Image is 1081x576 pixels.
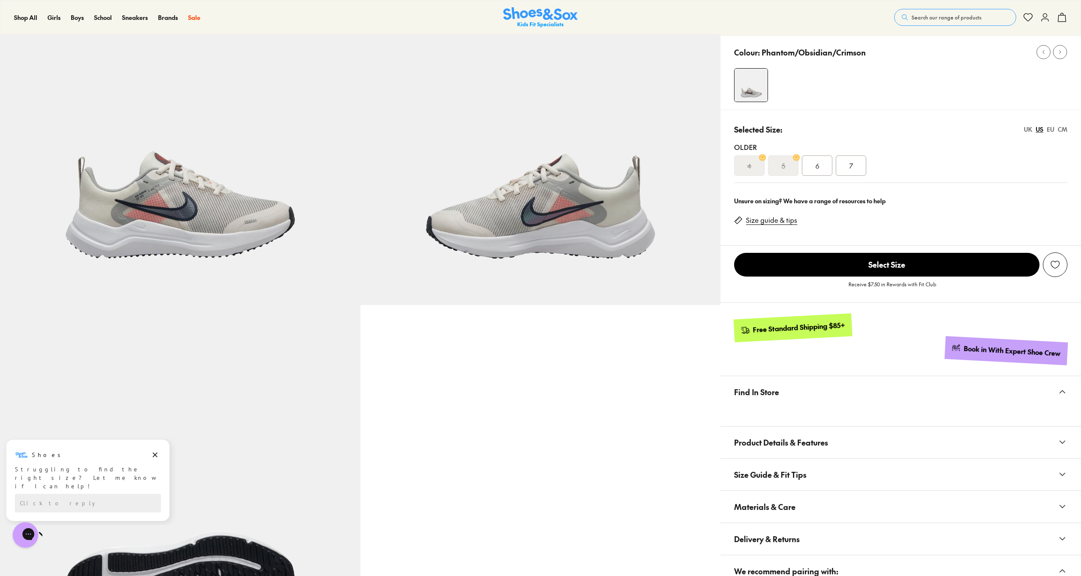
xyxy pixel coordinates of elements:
[721,376,1081,408] button: Find In Store
[503,7,578,28] a: Shoes & Sox
[71,13,84,22] a: Boys
[721,523,1081,555] button: Delivery & Returns
[964,344,1061,358] div: Book in With Expert Shoe Crew
[721,491,1081,523] button: Materials & Care
[734,253,1039,277] span: Select Size
[1024,125,1032,134] div: UK
[158,13,178,22] a: Brands
[1043,252,1067,277] button: Add to Wishlist
[15,55,161,74] div: Reply to the campaigns
[734,430,828,455] span: Product Details & Features
[734,197,1067,205] div: Unsure on sizing? We have a range of resources to help
[14,13,37,22] a: Shop All
[894,9,1016,26] button: Search our range of products
[734,47,760,58] p: Colour:
[94,13,112,22] a: School
[15,27,161,52] div: Struggling to find the right size? Let me know if I can help!
[32,12,65,21] h3: Shoes
[721,426,1081,458] button: Product Details & Features
[734,252,1039,277] button: Select Size
[6,1,169,83] div: Campaign message
[721,459,1081,490] button: Size Guide & Fit Tips
[735,69,768,102] img: 4-453228_1
[734,124,782,135] p: Selected Size:
[734,494,796,519] span: Materials & Care
[848,280,936,296] p: Receive $7.50 in Rewards with Fit Club
[734,313,852,342] a: Free Standard Shipping $85+
[912,14,981,21] span: Search our range of products
[149,11,161,22] button: Dismiss campaign
[1058,125,1067,134] div: CM
[747,161,751,171] s: 4
[849,161,853,171] span: 7
[8,519,42,551] iframe: Gorgias live chat messenger
[945,336,1068,365] a: Book in With Expert Shoe Crew
[122,13,148,22] a: Sneakers
[1047,125,1054,134] div: EU
[734,462,807,487] span: Size Guide & Fit Tips
[753,320,845,334] div: Free Standard Shipping $85+
[503,7,578,28] img: SNS_Logo_Responsive.svg
[6,10,169,52] div: Message from Shoes. Struggling to find the right size? Let me know if I can help!
[734,526,800,551] span: Delivery & Returns
[734,408,1067,416] iframe: Find in Store
[734,142,1067,152] div: Older
[815,161,819,171] span: 6
[188,13,200,22] a: Sale
[47,13,61,22] a: Girls
[782,161,785,171] s: 5
[762,47,866,58] p: Phantom/Obsidian/Crimson
[746,216,797,225] a: Size guide & tips
[1036,125,1043,134] div: US
[734,379,779,404] span: Find In Store
[15,10,28,23] img: Shoes logo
